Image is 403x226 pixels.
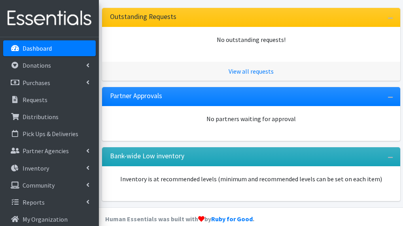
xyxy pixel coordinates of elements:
[110,114,392,123] div: No partners waiting for approval
[23,198,45,206] p: Reports
[23,130,78,138] p: Pick Ups & Deliveries
[3,109,96,125] a: Distributions
[3,75,96,91] a: Purchases
[229,67,274,75] a: View all requests
[23,181,55,189] p: Community
[3,5,96,32] img: HumanEssentials
[110,92,162,100] h3: Partner Approvals
[110,152,184,160] h3: Bank-wide Low inventory
[23,79,50,87] p: Purchases
[23,113,59,121] p: Distributions
[110,174,392,184] p: Inventory is at recommended levels (minimum and recommended levels can be set on each item)
[23,96,47,104] p: Requests
[3,194,96,210] a: Reports
[110,13,176,21] h3: Outstanding Requests
[23,164,49,172] p: Inventory
[3,160,96,176] a: Inventory
[3,177,96,193] a: Community
[3,57,96,73] a: Donations
[23,147,69,155] p: Partner Agencies
[105,215,254,223] strong: Human Essentials was built with by .
[23,215,68,223] p: My Organization
[211,215,253,223] a: Ruby for Good
[23,44,52,52] p: Dashboard
[110,35,392,44] div: No outstanding requests!
[3,92,96,108] a: Requests
[3,143,96,159] a: Partner Agencies
[3,126,96,142] a: Pick Ups & Deliveries
[3,40,96,56] a: Dashboard
[23,61,51,69] p: Donations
